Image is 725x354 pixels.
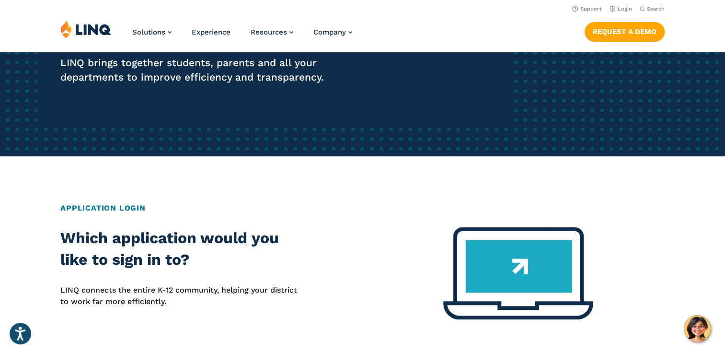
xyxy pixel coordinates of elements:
[647,6,665,12] span: Search
[251,28,293,36] a: Resources
[313,28,346,36] span: Company
[610,6,632,12] a: Login
[251,28,287,36] span: Resources
[132,28,165,36] span: Solutions
[60,56,340,84] p: LINQ brings together students, parents and all your departments to improve efficiency and transpa...
[192,28,230,36] a: Experience
[572,6,602,12] a: Support
[60,284,301,308] p: LINQ connects the entire K‑12 community, helping your district to work far more efficiently.
[132,28,172,36] a: Solutions
[60,227,301,271] h2: Which application would you like to sign in to?
[684,315,711,342] button: Hello, have a question? Let’s chat.
[313,28,352,36] a: Company
[640,5,665,12] button: Open Search Bar
[60,20,111,38] img: LINQ | K‑12 Software
[60,202,665,214] h2: Application Login
[585,22,665,41] a: Request a Demo
[132,20,352,52] nav: Primary Navigation
[585,20,665,41] nav: Button Navigation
